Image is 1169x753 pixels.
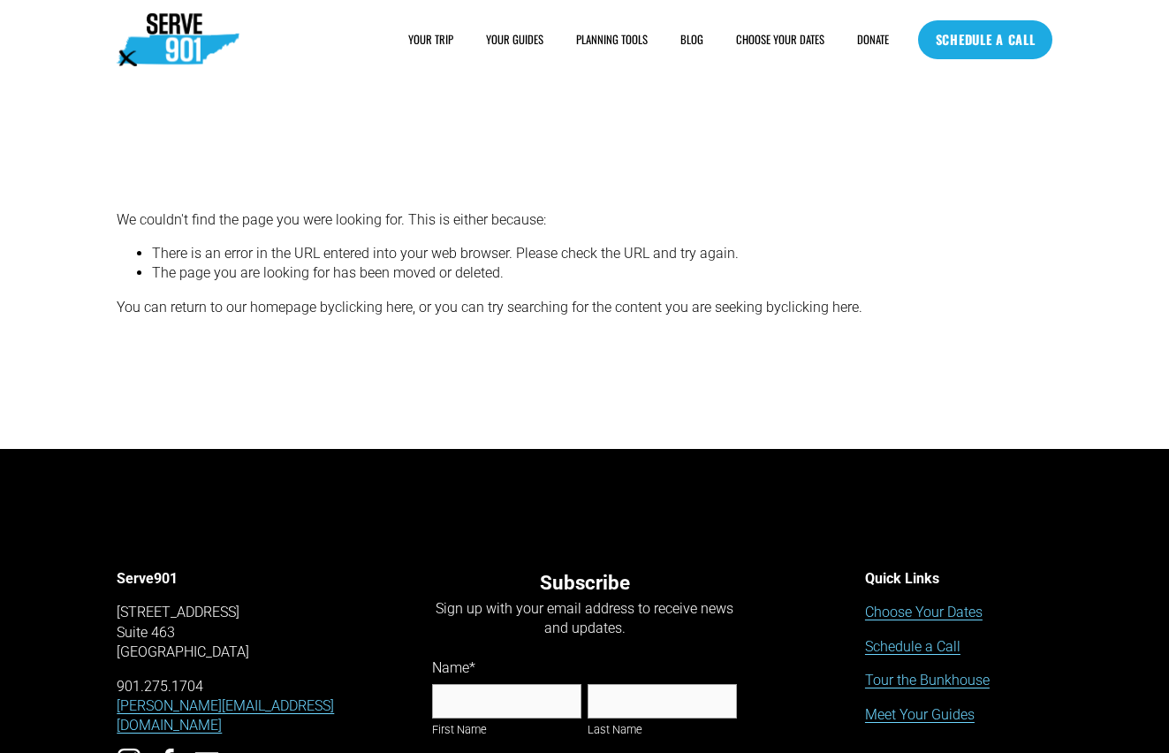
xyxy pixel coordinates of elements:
a: Schedule a Call [865,637,960,657]
a: DONATE [857,30,889,49]
a: Meet Your Guides [865,705,975,725]
a: [PERSON_NAME][EMAIL_ADDRESS][DOMAIN_NAME] [117,696,343,736]
p: Sign up with your email address to receive news and updates. [432,599,737,639]
span: YOUR TRIP [408,32,453,48]
p: You can return to our homepage by , or you can try searching for the content you are seeking by . [117,298,1051,317]
input: Last Name [588,684,737,719]
a: clicking here [781,299,859,316]
a: YOUR GUIDES [486,30,543,49]
a: folder dropdown [576,30,648,49]
strong: Quick Links [865,570,939,587]
a: Choose Your Dates [865,603,983,622]
input: First Name [432,684,581,719]
a: SCHEDULE A CALL [918,20,1051,59]
li: There is an error in the URL entered into your web browser. Please check the URL and try again. [152,244,1051,263]
p: We couldn't find the page you were looking for. This is either because: [117,93,1051,230]
li: The page you are looking for has been moved or deleted. [152,263,1051,283]
legend: Name [432,658,475,678]
p: 901.275.1704 [117,677,343,736]
a: BLOG [680,30,703,49]
p: [STREET_ADDRESS] Suite 463 [GEOGRAPHIC_DATA] [117,603,343,662]
strong: Subscribe [540,571,630,594]
a: folder dropdown [408,30,453,49]
span: First Name [432,722,581,738]
img: Serve901 [117,13,239,66]
a: clicking here [335,299,413,316]
strong: Serve901 [117,570,178,587]
span: Last Name [588,722,737,738]
a: CHOOSE YOUR DATES [736,30,824,49]
a: Tour the Bunkhouse [865,671,990,690]
span: PLANNING TOOLS [576,32,648,48]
